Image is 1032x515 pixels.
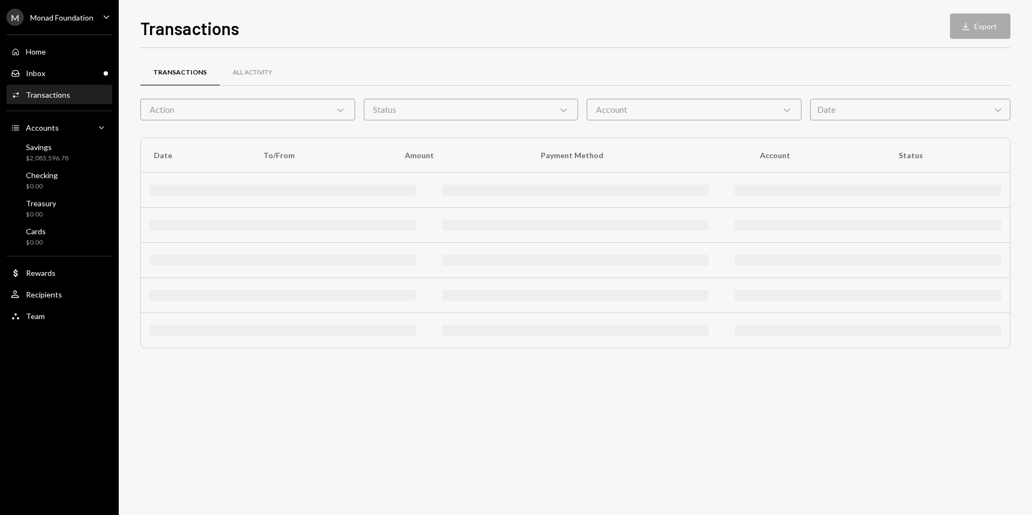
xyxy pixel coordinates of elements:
div: Team [26,311,45,321]
a: Transactions [140,59,220,86]
div: $2,085,596.78 [26,154,69,163]
div: Checking [26,171,58,180]
div: Treasury [26,199,56,208]
div: Inbox [26,69,45,78]
a: Treasury$0.00 [6,195,112,221]
div: Accounts [26,123,59,132]
div: Transactions [153,68,207,77]
a: Home [6,42,112,61]
div: $0.00 [26,238,46,247]
a: Rewards [6,263,112,282]
div: M [6,9,24,26]
th: To/From [250,138,392,173]
a: Transactions [6,85,112,104]
th: Payment Method [528,138,747,173]
a: Checking$0.00 [6,167,112,193]
div: Cards [26,227,46,236]
a: Accounts [6,118,112,137]
div: $0.00 [26,210,56,219]
a: All Activity [220,59,285,86]
div: Date [810,99,1010,120]
a: Recipients [6,284,112,304]
a: Inbox [6,63,112,83]
th: Status [886,138,1010,173]
th: Account [747,138,886,173]
div: Transactions [26,90,70,99]
h1: Transactions [140,17,239,39]
div: Home [26,47,46,56]
div: All Activity [233,68,272,77]
div: Savings [26,143,69,152]
div: Action [140,99,355,120]
div: Status [364,99,579,120]
a: Team [6,306,112,326]
th: Date [141,138,250,173]
div: $0.00 [26,182,58,191]
a: Cards$0.00 [6,223,112,249]
div: Rewards [26,268,56,277]
div: Monad Foundation [30,13,93,22]
th: Amount [392,138,528,173]
div: Account [587,99,802,120]
div: Recipients [26,290,62,299]
a: Savings$2,085,596.78 [6,139,112,165]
